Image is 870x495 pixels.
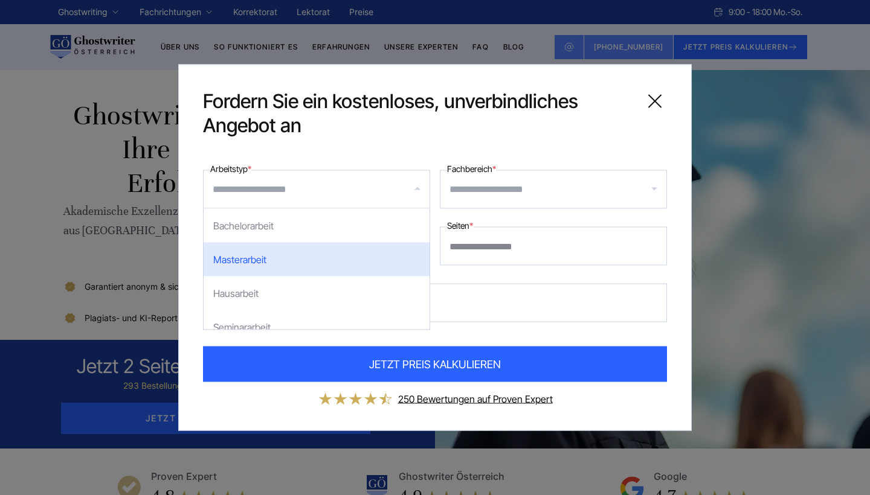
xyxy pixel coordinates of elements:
label: Fachbereich [447,162,496,176]
span: Fordern Sie ein kostenloses, unverbindliches Angebot an [203,89,633,138]
span: JETZT PREIS KALKULIEREN [369,356,501,372]
div: Seminararbeit [204,310,430,344]
a: 250 Bewertungen auf Proven Expert [398,393,553,405]
label: Seiten [447,219,473,233]
div: Masterarbeit [204,243,430,276]
div: Hausarbeit [204,276,430,310]
div: Bachelorarbeit [204,209,430,243]
label: Arbeitstyp [210,162,251,176]
button: JETZT PREIS KALKULIEREN [203,346,667,382]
